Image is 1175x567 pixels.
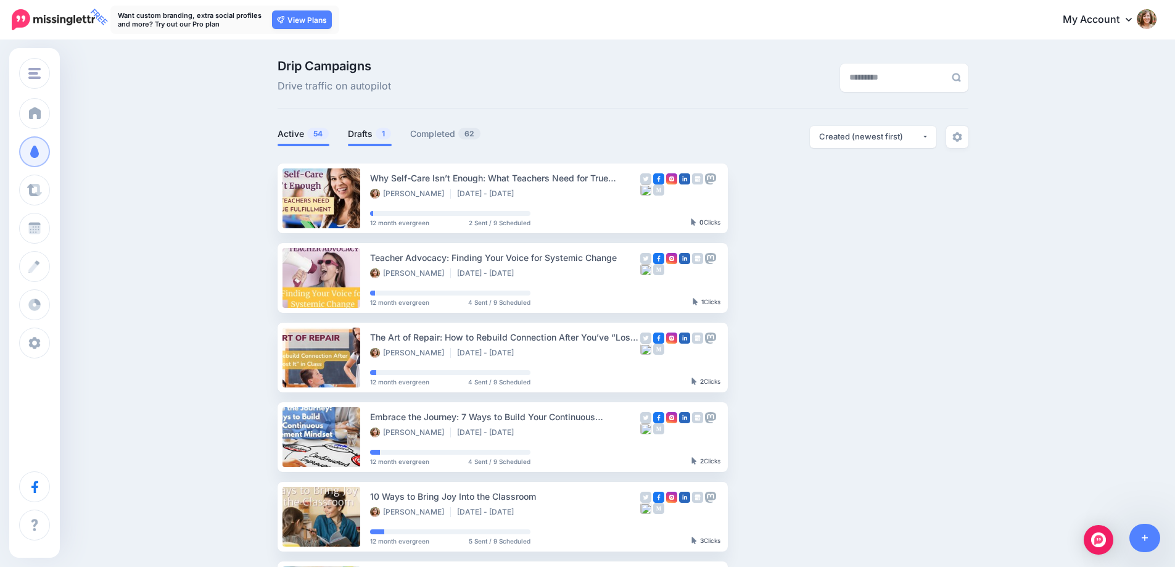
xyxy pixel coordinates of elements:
[691,378,697,385] img: pointer-grey-darker.png
[692,412,703,423] img: google_business-grey-square.png
[370,250,640,265] div: Teacher Advocacy: Finding Your Voice for Systemic Change
[370,538,429,544] span: 12 month evergreen
[1084,525,1113,555] div: Open Intercom Messenger
[700,378,704,385] b: 2
[12,9,95,30] img: Missinglettr
[653,264,664,275] img: medium-grey-square.png
[679,253,690,264] img: linkedin-square.png
[810,126,936,148] button: Created (newest first)
[370,489,640,503] div: 10 Ways to Bring Joy Into the Classroom
[468,299,530,305] span: 4 Sent / 9 Scheduled
[28,68,41,79] img: menu.png
[666,253,677,264] img: instagram-square.png
[666,173,677,184] img: instagram-square.png
[666,492,677,503] img: instagram-square.png
[693,299,720,306] div: Clicks
[457,189,520,199] li: [DATE] - [DATE]
[457,428,520,437] li: [DATE] - [DATE]
[370,220,429,226] span: 12 month evergreen
[640,253,651,264] img: twitter-grey-square.png
[705,253,716,264] img: mastodon-grey-square.png
[701,298,704,305] b: 1
[12,6,95,33] a: FREE
[370,458,429,465] span: 12 month evergreen
[457,268,520,278] li: [DATE] - [DATE]
[370,299,429,305] span: 12 month evergreen
[700,457,704,465] b: 2
[376,128,391,139] span: 1
[952,73,961,82] img: search-grey-6.png
[691,458,720,465] div: Clicks
[370,268,451,278] li: [PERSON_NAME]
[705,492,716,503] img: mastodon-grey-square.png
[691,457,697,465] img: pointer-grey-darker.png
[370,189,451,199] li: [PERSON_NAME]
[692,333,703,344] img: google_business-grey-square.png
[653,184,664,196] img: medium-grey-square.png
[370,330,640,344] div: The Art of Repair: How to Rebuild Connection After You’ve “Lost It” in Class
[348,126,392,141] a: Drafts1
[370,410,640,424] div: Embrace the Journey: 7 Ways to Build Your Continuous Improvement Mindset
[469,220,530,226] span: 2 Sent / 9 Scheduled
[640,173,651,184] img: twitter-grey-square.png
[692,253,703,264] img: google_business-grey-square.png
[640,423,651,434] img: bluesky-grey-square.png
[691,537,697,544] img: pointer-grey-darker.png
[458,128,480,139] span: 62
[691,218,696,226] img: pointer-grey-darker.png
[468,379,530,385] span: 4 Sent / 9 Scheduled
[705,412,716,423] img: mastodon-grey-square.png
[693,298,698,305] img: pointer-grey-darker.png
[278,60,391,72] span: Drip Campaigns
[679,492,690,503] img: linkedin-square.png
[679,333,690,344] img: linkedin-square.png
[819,131,921,143] div: Created (newest first)
[640,184,651,196] img: bluesky-grey-square.png
[666,412,677,423] img: instagram-square.png
[653,173,664,184] img: facebook-square.png
[692,173,703,184] img: google_business-grey-square.png
[653,253,664,264] img: facebook-square.png
[640,412,651,423] img: twitter-grey-square.png
[653,503,664,514] img: medium-grey-square.png
[653,333,664,344] img: facebook-square.png
[653,423,664,434] img: medium-grey-square.png
[118,11,266,28] p: Want custom branding, extra social profiles and more? Try out our Pro plan
[691,219,720,226] div: Clicks
[370,428,451,437] li: [PERSON_NAME]
[640,264,651,275] img: bluesky-grey-square.png
[457,348,520,358] li: [DATE] - [DATE]
[666,333,677,344] img: instagram-square.png
[370,348,451,358] li: [PERSON_NAME]
[1050,5,1156,35] a: My Account
[640,333,651,344] img: twitter-grey-square.png
[370,379,429,385] span: 12 month evergreen
[307,128,329,139] span: 54
[278,126,329,141] a: Active54
[468,458,530,465] span: 4 Sent / 9 Scheduled
[679,173,690,184] img: linkedin-square.png
[86,4,112,30] span: FREE
[640,344,651,355] img: bluesky-grey-square.png
[952,132,962,142] img: settings-grey.png
[640,503,651,514] img: bluesky-grey-square.png
[272,10,332,29] a: View Plans
[457,507,520,517] li: [DATE] - [DATE]
[640,492,651,503] img: twitter-grey-square.png
[469,538,530,544] span: 5 Sent / 9 Scheduled
[692,492,703,503] img: google_business-grey-square.png
[370,171,640,185] div: Why Self-Care Isn’t Enough: What Teachers Need for True Fulfillment
[653,492,664,503] img: facebook-square.png
[705,173,716,184] img: mastodon-grey-square.png
[278,78,391,94] span: Drive traffic on autopilot
[370,507,451,517] li: [PERSON_NAME]
[679,412,690,423] img: linkedin-square.png
[410,126,481,141] a: Completed62
[653,412,664,423] img: facebook-square.png
[691,378,720,386] div: Clicks
[691,537,720,545] div: Clicks
[699,218,704,226] b: 0
[653,344,664,355] img: medium-grey-square.png
[705,333,716,344] img: mastodon-grey-square.png
[700,537,704,544] b: 3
